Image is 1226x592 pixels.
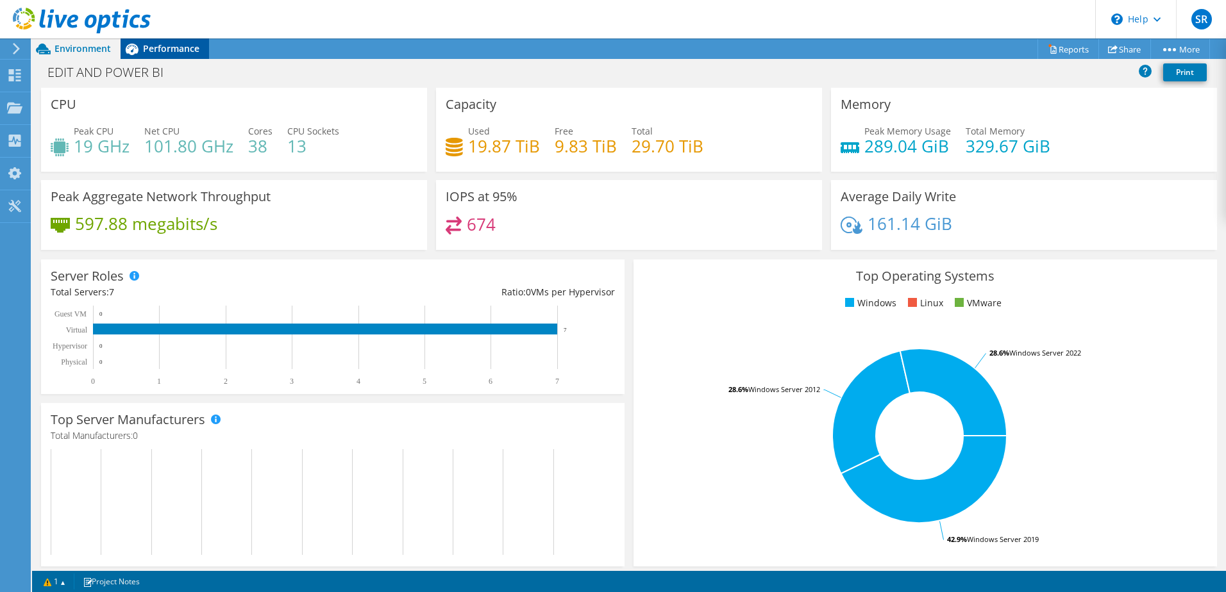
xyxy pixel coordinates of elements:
[99,311,103,317] text: 0
[51,429,615,443] h4: Total Manufacturers:
[423,377,426,386] text: 5
[555,139,617,153] h4: 9.83 TiB
[290,377,294,386] text: 3
[99,359,103,365] text: 0
[841,190,956,204] h3: Average Daily Write
[1037,39,1099,59] a: Reports
[224,377,228,386] text: 2
[51,190,271,204] h3: Peak Aggregate Network Throughput
[157,377,161,386] text: 1
[966,125,1025,137] span: Total Memory
[1098,39,1151,59] a: Share
[555,125,573,137] span: Free
[643,269,1207,283] h3: Top Operating Systems
[61,358,87,366] text: Physical
[248,125,273,137] span: Cores
[489,377,492,386] text: 6
[91,377,95,386] text: 0
[1150,39,1210,59] a: More
[35,573,74,589] a: 1
[66,325,88,334] text: Virtual
[632,125,653,137] span: Total
[1191,9,1212,29] span: SR
[357,377,360,386] text: 4
[55,42,111,54] span: Environment
[333,285,615,299] div: Ratio: VMs per Hypervisor
[74,573,149,589] a: Project Notes
[748,384,820,394] tspan: Windows Server 2012
[632,139,703,153] h4: 29.70 TiB
[55,309,87,318] text: Guest VM
[74,139,130,153] h4: 19 GHz
[966,139,1050,153] h4: 329.67 GiB
[841,97,891,111] h3: Memory
[468,139,540,153] h4: 19.87 TiB
[99,343,103,349] text: 0
[842,296,896,310] li: Windows
[287,125,339,137] span: CPU Sockets
[287,139,339,153] h4: 13
[905,296,943,310] li: Linux
[967,534,1039,544] tspan: Windows Server 2019
[51,269,124,283] h3: Server Roles
[42,65,183,79] h1: EDIT AND POWER BI
[143,42,199,54] span: Performance
[446,97,496,111] h3: Capacity
[51,285,333,299] div: Total Servers:
[989,348,1009,358] tspan: 28.6%
[952,296,1002,310] li: VMware
[446,190,517,204] h3: IOPS at 95%
[468,125,490,137] span: Used
[1111,13,1123,25] svg: \n
[1009,348,1081,358] tspan: Windows Server 2022
[555,377,559,386] text: 7
[51,97,76,111] h3: CPU
[526,286,531,298] span: 0
[75,217,217,231] h4: 597.88 megabits/s
[144,139,233,153] h4: 101.80 GHz
[864,125,951,137] span: Peak Memory Usage
[864,139,951,153] h4: 289.04 GiB
[248,139,273,153] h4: 38
[53,341,87,350] text: Hypervisor
[109,286,114,298] span: 7
[51,413,205,427] h3: Top Server Manufacturers
[133,429,138,441] span: 0
[144,125,180,137] span: Net CPU
[564,327,567,333] text: 7
[947,534,967,544] tspan: 42.9%
[467,217,496,231] h4: 674
[728,384,748,394] tspan: 28.6%
[868,217,952,231] h4: 161.14 GiB
[74,125,113,137] span: Peak CPU
[1163,63,1207,81] a: Print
